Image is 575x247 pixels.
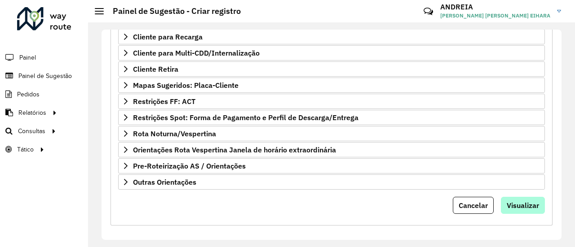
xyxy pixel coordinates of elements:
span: Cliente para Recarga [133,33,203,40]
span: Consultas [18,126,45,136]
span: Mapas Sugeridos: Placa-Cliente [133,82,239,89]
a: Cliente para Recarga [118,29,545,44]
button: Visualizar [501,197,545,214]
span: Painel de Sugestão [18,71,72,81]
button: Cancelar [453,197,494,214]
a: Orientações Rota Vespertina Janela de horário extraordinária [118,142,545,157]
a: Pre-Roteirização AS / Orientações [118,158,545,173]
span: [PERSON_NAME] [PERSON_NAME] EIHARA [440,12,550,20]
a: Contato Rápido [419,2,438,21]
span: Tático [17,145,34,154]
span: Painel [19,53,36,62]
span: Cliente para Multi-CDD/Internalização [133,49,260,56]
span: Rota Noturna/Vespertina [133,130,216,137]
span: Orientações Rota Vespertina Janela de horário extraordinária [133,146,336,153]
a: Outras Orientações [118,174,545,190]
h3: ANDREIA [440,3,550,11]
span: Relatórios [18,108,46,117]
span: Restrições FF: ACT [133,98,195,105]
a: Restrições Spot: Forma de Pagamento e Perfil de Descarga/Entrega [118,110,545,125]
span: Cancelar [459,201,488,210]
a: Restrições FF: ACT [118,94,545,109]
span: Pre-Roteirização AS / Orientações [133,162,246,169]
a: Cliente Retira [118,61,545,77]
h2: Painel de Sugestão - Criar registro [104,6,241,16]
a: Rota Noturna/Vespertina [118,126,545,141]
a: Cliente para Multi-CDD/Internalização [118,45,545,61]
span: Visualizar [507,201,539,210]
span: Pedidos [17,90,40,99]
span: Outras Orientações [133,178,196,186]
a: Mapas Sugeridos: Placa-Cliente [118,78,545,93]
span: Restrições Spot: Forma de Pagamento e Perfil de Descarga/Entrega [133,114,358,121]
span: Cliente Retira [133,65,178,73]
